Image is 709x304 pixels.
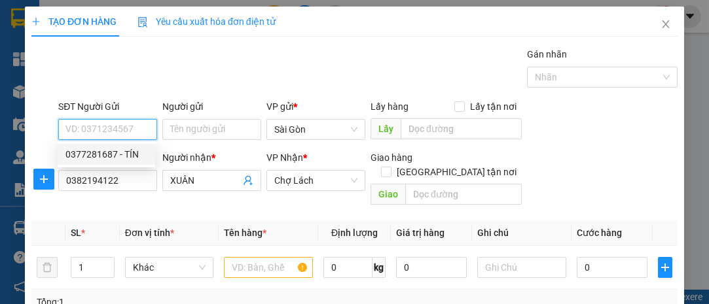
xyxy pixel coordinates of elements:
[133,258,206,277] span: Khác
[274,171,357,190] span: Chợ Lách
[34,174,54,184] span: plus
[33,169,54,190] button: plus
[477,257,566,278] input: Ghi Chú
[65,147,147,161] div: 0377281687 - TÍN
[243,175,253,186] span: user-add
[224,228,266,238] span: Tên hàng
[577,228,622,238] span: Cước hàng
[371,101,409,112] span: Lấy hàng
[658,257,672,278] button: plus
[391,165,522,179] span: [GEOGRAPHIC_DATA] tận nơi
[224,257,313,278] input: VD: Bàn, Ghế
[31,16,117,27] span: TẠO ĐƠN HÀNG
[396,228,445,238] span: Giá trị hàng
[31,17,41,26] span: plus
[371,152,412,163] span: Giao hàng
[58,99,157,114] div: SĐT Người Gửi
[396,257,467,278] input: 0
[405,184,521,205] input: Dọc đường
[331,228,378,238] span: Định lượng
[266,99,365,114] div: VP gửi
[137,17,148,27] img: icon
[661,19,671,29] span: close
[659,262,672,273] span: plus
[465,99,522,114] span: Lấy tận nơi
[401,118,521,139] input: Dọc đường
[371,118,401,139] span: Lấy
[71,228,81,238] span: SL
[125,228,174,238] span: Đơn vị tính
[162,150,261,165] div: Người nhận
[162,99,261,114] div: Người gửi
[371,184,405,205] span: Giao
[37,257,58,278] button: delete
[137,16,276,27] span: Yêu cầu xuất hóa đơn điện tử
[58,144,155,165] div: 0377281687 - TÍN
[527,49,567,59] label: Gán nhãn
[373,257,386,278] span: kg
[647,7,684,43] button: Close
[472,220,572,246] th: Ghi chú
[274,120,357,139] span: Sài Gòn
[266,152,303,163] span: VP Nhận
